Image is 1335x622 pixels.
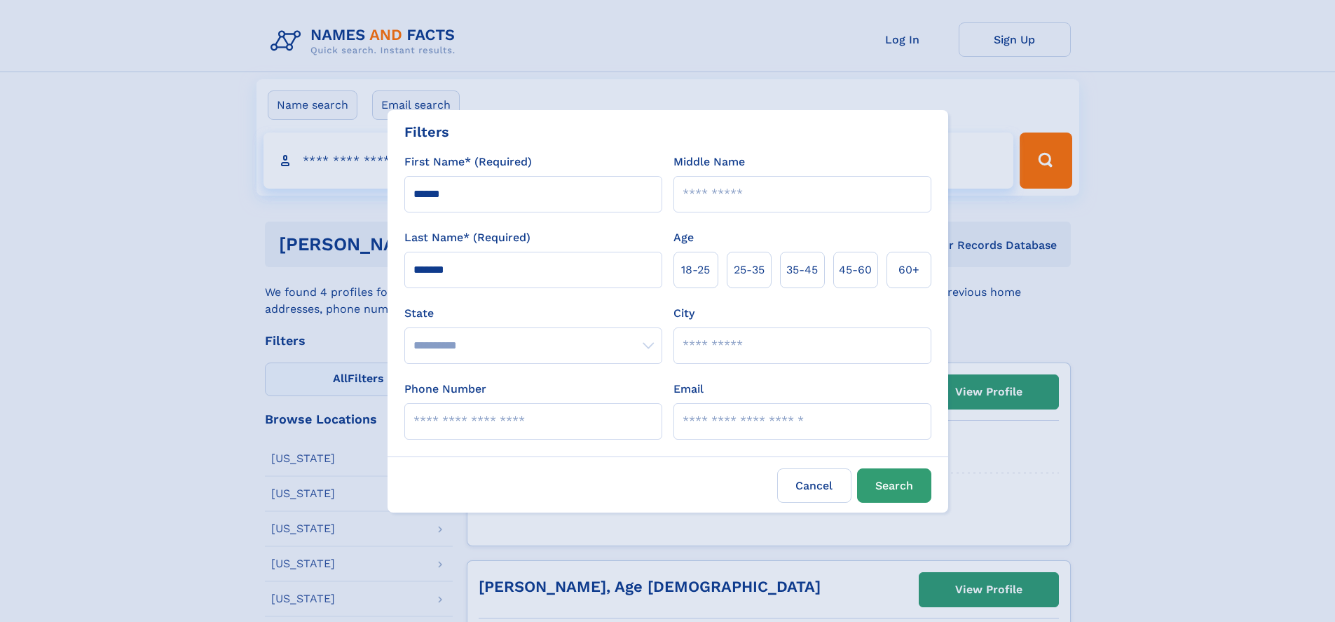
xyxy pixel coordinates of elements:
span: 25‑35 [734,262,765,278]
div: Filters [404,121,449,142]
span: 45‑60 [839,262,872,278]
span: 35‑45 [786,262,818,278]
label: Age [673,229,694,246]
label: Cancel [777,468,851,503]
label: State [404,305,662,322]
label: Phone Number [404,381,486,398]
label: Middle Name [673,154,745,170]
span: 18‑25 [681,262,710,278]
span: 60+ [898,262,919,278]
button: Search [857,468,931,503]
label: Email [673,381,704,398]
label: Last Name* (Required) [404,229,530,246]
label: City [673,305,694,322]
label: First Name* (Required) [404,154,532,170]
